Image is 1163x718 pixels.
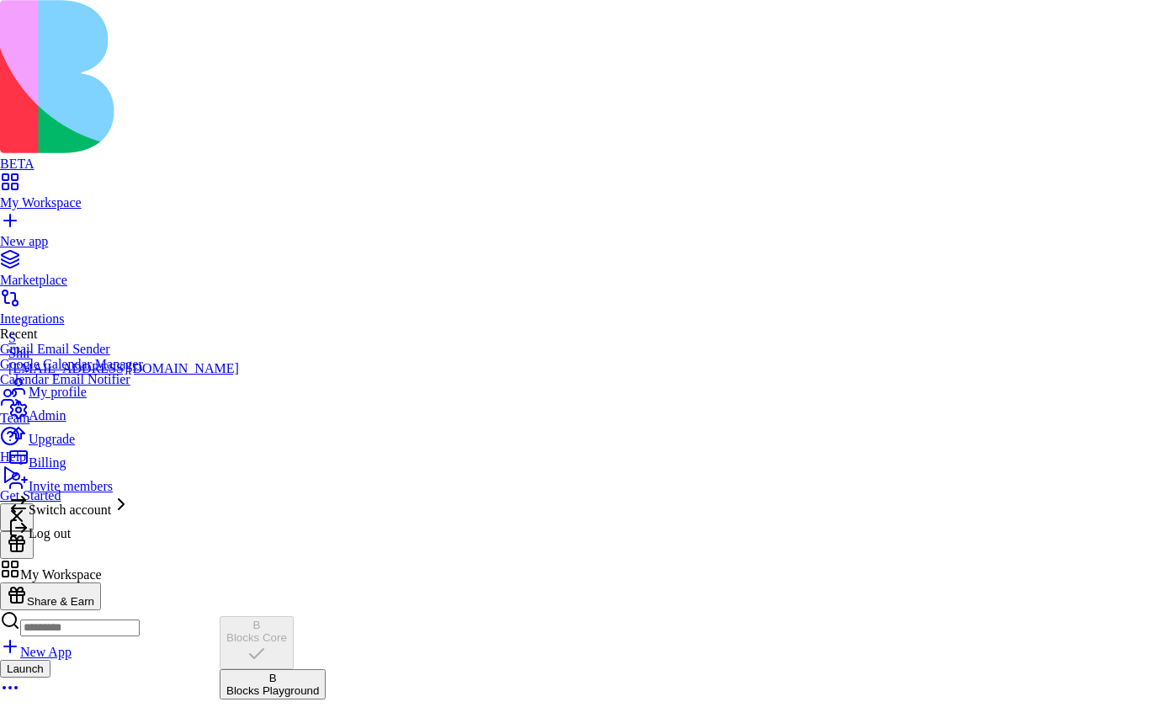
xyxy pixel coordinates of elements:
a: My profile [8,376,239,400]
span: Upgrade [29,432,75,446]
a: Invite members [8,471,239,494]
a: Billing [8,447,239,471]
span: My profile [29,385,87,399]
span: Billing [29,455,66,470]
span: Log out [29,526,71,540]
span: Invite members [29,479,113,493]
a: SShir[EMAIL_ADDRESS][DOMAIN_NAME] [8,331,239,376]
span: S [8,331,16,345]
span: Switch account [29,503,111,517]
button: BBlocks Playground [220,669,326,699]
span: B [252,619,260,631]
div: Shir [8,346,239,361]
a: Upgrade [8,423,239,447]
span: B [269,672,277,684]
a: Admin [8,400,239,423]
div: Blocks Playground [226,684,319,697]
span: Admin [29,408,66,423]
div: Blocks Core [226,631,287,644]
div: [EMAIL_ADDRESS][DOMAIN_NAME] [8,361,239,376]
button: BBlocks Core [220,616,294,669]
